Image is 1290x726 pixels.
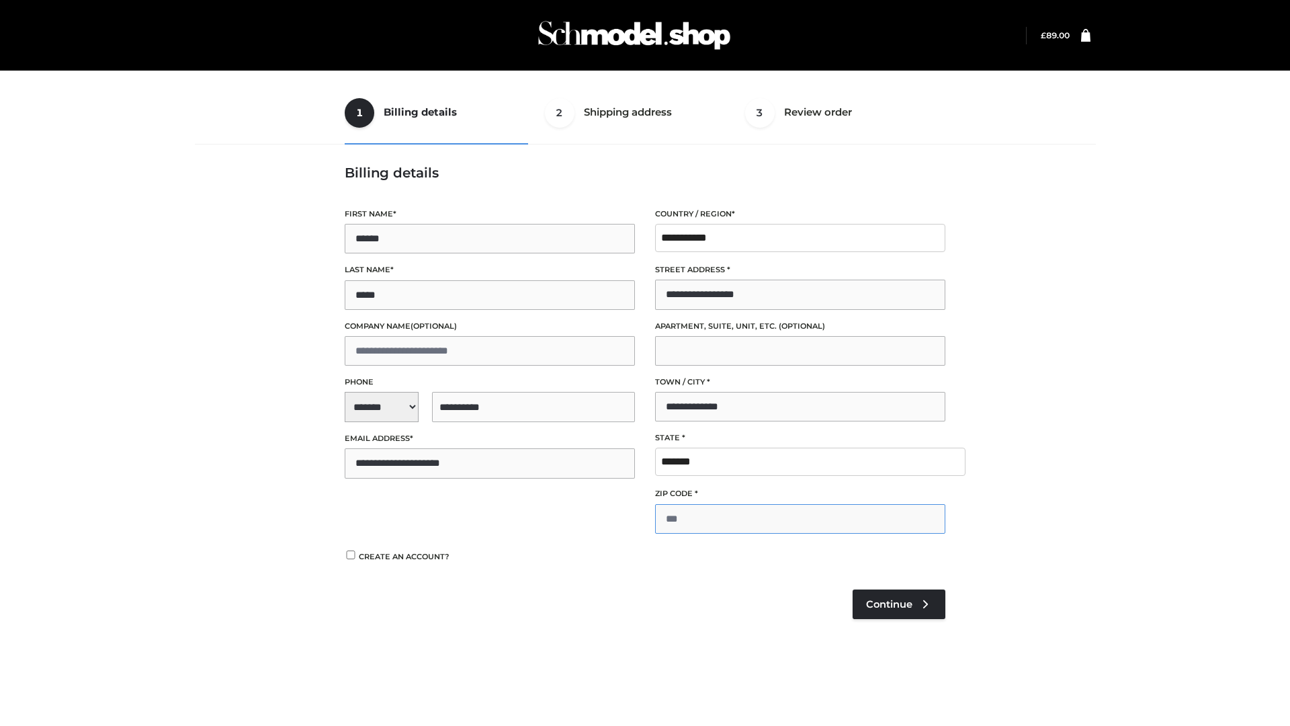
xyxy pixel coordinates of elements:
span: (optional) [411,321,457,331]
label: First name [345,208,635,220]
label: Phone [345,376,635,389]
span: (optional) [779,321,825,331]
bdi: 89.00 [1041,30,1070,40]
h3: Billing details [345,165,945,181]
label: ZIP Code [655,487,945,500]
label: Company name [345,320,635,333]
a: £89.00 [1041,30,1070,40]
label: Street address [655,264,945,276]
label: Country / Region [655,208,945,220]
span: £ [1041,30,1046,40]
label: Apartment, suite, unit, etc. [655,320,945,333]
span: Create an account? [359,552,449,561]
label: State [655,432,945,444]
label: Last name [345,264,635,276]
label: Town / City [655,376,945,389]
input: Create an account? [345,551,357,559]
img: Schmodel Admin 964 [533,9,735,62]
a: Continue [853,590,945,619]
span: Continue [866,598,912,610]
label: Email address [345,432,635,445]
